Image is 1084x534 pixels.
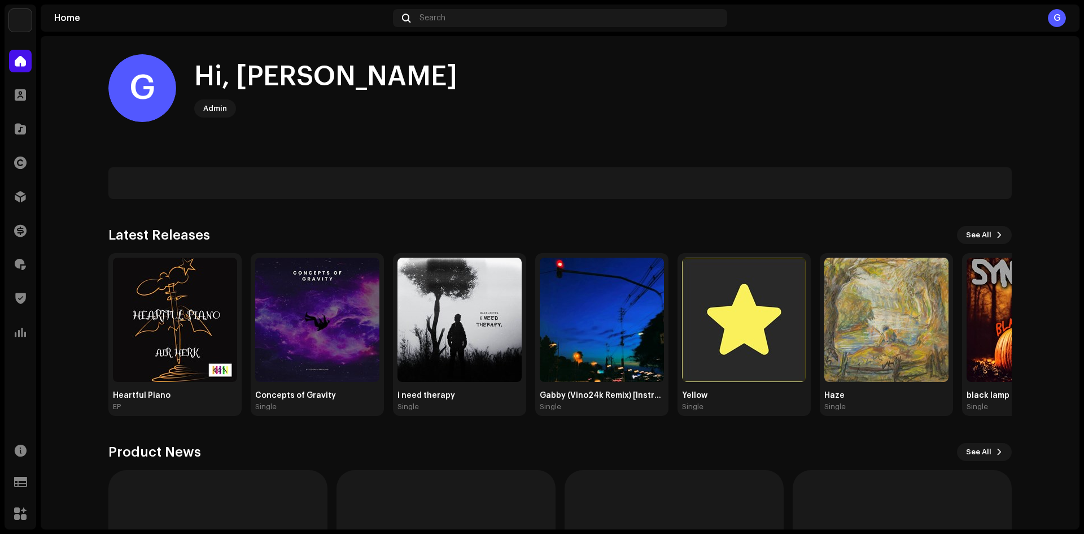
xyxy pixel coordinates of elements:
div: Single [682,402,703,411]
h3: Latest Releases [108,226,210,244]
div: Single [540,402,561,411]
div: Gabby (Vino24k Remix) [Instrumental] [540,391,664,400]
span: Search [419,14,445,23]
button: See All [957,226,1012,244]
img: e052f7e1-7f5f-452c-9df2-d972577f1051 [824,258,948,382]
div: Single [255,402,277,411]
div: EP [113,402,121,411]
div: i need therapy [397,391,522,400]
div: Haze [824,391,948,400]
div: Concepts of Gravity [255,391,379,400]
img: f0a53f21-69d6-48e6-8311-078fe73becb8 [113,258,237,382]
span: See All [966,224,991,246]
div: Heartful Piano [113,391,237,400]
div: Yellow [682,391,806,400]
div: G [1048,9,1066,27]
div: Single [397,402,419,411]
img: 2a826691-0b94-4d56-aec4-d805d9b78b7c [540,258,664,382]
img: 37ff1709-0cea-4420-8c8d-27ceba5eb98d [397,258,522,382]
img: 34eeb9b7-d34d-4052-b397-cfb8e37a3cac [682,258,806,382]
span: See All [966,441,991,463]
div: Admin [203,102,227,115]
div: G [108,54,176,122]
button: See All [957,443,1012,461]
div: Home [54,14,388,23]
div: Hi, [PERSON_NAME] [194,59,457,95]
img: bb549e82-3f54-41b5-8d74-ce06bd45c366 [9,9,32,32]
img: f33dd515-255e-4bc8-b49e-ba7548854c40 [255,258,379,382]
h3: Product News [108,443,201,461]
div: Single [824,402,846,411]
div: Single [967,402,988,411]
